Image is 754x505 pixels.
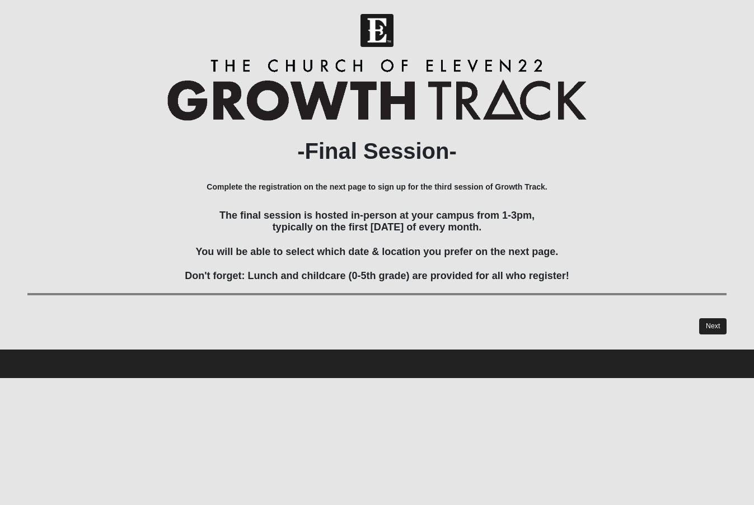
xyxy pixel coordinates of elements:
[196,246,559,257] span: You will be able to select which date & location you prefer on the next page.
[185,270,569,281] span: Don't forget: Lunch and childcare (0-5th grade) are provided for all who register!
[360,14,394,47] img: Church of Eleven22 Logo
[207,182,547,191] b: Complete the registration on the next page to sign up for the third session of Growth Track.
[297,139,457,163] b: -Final Session-
[167,59,587,121] img: Growth Track Logo
[219,210,535,221] span: The final session is hosted in-person at your campus from 1-3pm,
[273,221,482,233] span: typically on the first [DATE] of every month.
[699,318,727,334] a: Next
